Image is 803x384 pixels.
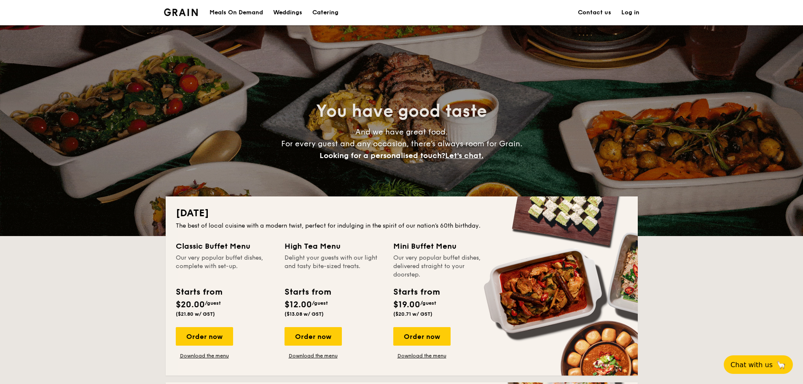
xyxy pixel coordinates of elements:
[176,240,274,252] div: Classic Buffet Menu
[285,327,342,346] div: Order now
[420,300,436,306] span: /guest
[724,355,793,374] button: Chat with us🦙
[285,311,324,317] span: ($13.08 w/ GST)
[164,8,198,16] a: Logotype
[312,300,328,306] span: /guest
[176,286,222,298] div: Starts from
[205,300,221,306] span: /guest
[285,352,342,359] a: Download the menu
[285,254,383,279] div: Delight your guests with our light and tasty bite-sized treats.
[285,300,312,310] span: $12.00
[176,222,628,230] div: The best of local cuisine with a modern twist, perfect for indulging in the spirit of our nation’...
[176,254,274,279] div: Our very popular buffet dishes, complete with set-up.
[281,127,522,160] span: And we have great food. For every guest and any occasion, there’s always room for Grain.
[316,101,487,121] span: You have good taste
[285,286,330,298] div: Starts from
[164,8,198,16] img: Grain
[393,352,451,359] a: Download the menu
[176,311,215,317] span: ($21.80 w/ GST)
[393,311,432,317] span: ($20.71 w/ GST)
[285,240,383,252] div: High Tea Menu
[176,327,233,346] div: Order now
[776,360,786,370] span: 🦙
[393,286,439,298] div: Starts from
[176,352,233,359] a: Download the menu
[176,300,205,310] span: $20.00
[393,300,420,310] span: $19.00
[393,254,492,279] div: Our very popular buffet dishes, delivered straight to your doorstep.
[393,327,451,346] div: Order now
[445,151,483,160] span: Let's chat.
[176,207,628,220] h2: [DATE]
[730,361,773,369] span: Chat with us
[393,240,492,252] div: Mini Buffet Menu
[320,151,445,160] span: Looking for a personalised touch?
